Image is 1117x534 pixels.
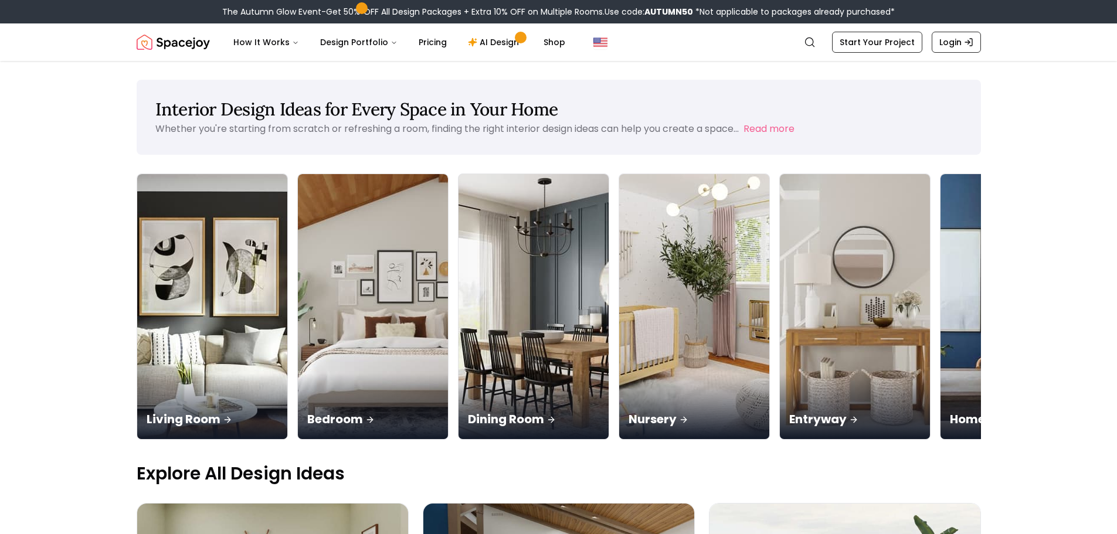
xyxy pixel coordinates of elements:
[137,174,287,439] img: Living Room
[950,411,1081,427] p: Home Office
[932,32,981,53] a: Login
[458,174,609,440] a: Dining RoomDining Room
[459,30,532,54] a: AI Design
[298,174,448,439] img: Bedroom
[619,174,769,439] img: Nursery
[147,411,278,427] p: Living Room
[644,6,693,18] b: AUTUMN50
[619,174,770,440] a: NurseryNursery
[832,32,922,53] a: Start Your Project
[137,174,288,440] a: Living RoomLiving Room
[222,6,895,18] div: The Autumn Glow Event-Get 50% OFF All Design Packages + Extra 10% OFF on Multiple Rooms.
[224,30,308,54] button: How It Works
[137,463,981,484] p: Explore All Design Ideas
[789,411,921,427] p: Entryway
[409,30,456,54] a: Pricing
[297,174,449,440] a: BedroomBedroom
[137,30,210,54] img: Spacejoy Logo
[468,411,599,427] p: Dining Room
[534,30,575,54] a: Shop
[605,6,693,18] span: Use code:
[780,174,930,439] img: Entryway
[743,122,795,136] button: Read more
[307,411,439,427] p: Bedroom
[459,174,609,439] img: Dining Room
[693,6,895,18] span: *Not applicable to packages already purchased*
[155,98,962,120] h1: Interior Design Ideas for Every Space in Your Home
[311,30,407,54] button: Design Portfolio
[941,174,1091,439] img: Home Office
[629,411,760,427] p: Nursery
[137,30,210,54] a: Spacejoy
[940,174,1091,440] a: Home OfficeHome Office
[779,174,931,440] a: EntrywayEntryway
[137,23,981,61] nav: Global
[593,35,607,49] img: United States
[155,122,739,135] p: Whether you're starting from scratch or refreshing a room, finding the right interior design idea...
[224,30,575,54] nav: Main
